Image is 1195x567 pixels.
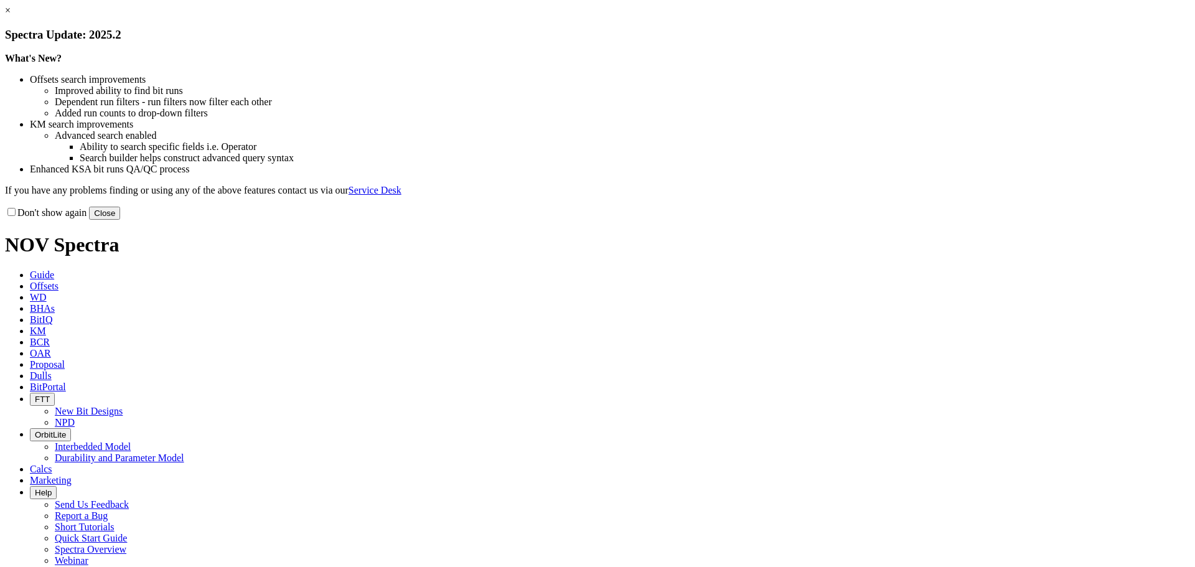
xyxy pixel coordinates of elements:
[89,207,120,220] button: Close
[30,359,65,370] span: Proposal
[55,441,131,452] a: Interbedded Model
[30,348,51,358] span: OAR
[30,269,54,280] span: Guide
[55,544,126,555] a: Spectra Overview
[35,488,52,497] span: Help
[55,108,1190,119] li: Added run counts to drop-down filters
[5,53,62,63] strong: What's New?
[55,555,88,566] a: Webinar
[55,499,129,510] a: Send Us Feedback
[30,303,55,314] span: BHAs
[55,452,184,463] a: Durability and Parameter Model
[5,185,1190,196] p: If you have any problems finding or using any of the above features contact us via our
[30,337,50,347] span: BCR
[35,430,66,439] span: OrbitLite
[55,510,108,521] a: Report a Bug
[55,417,75,428] a: NPD
[30,74,1190,85] li: Offsets search improvements
[5,233,1190,256] h1: NOV Spectra
[55,522,115,532] a: Short Tutorials
[55,406,123,416] a: New Bit Designs
[55,533,127,543] a: Quick Start Guide
[35,395,50,404] span: FTT
[80,141,1190,152] li: Ability to search specific fields i.e. Operator
[7,208,16,216] input: Don't show again
[30,281,59,291] span: Offsets
[80,152,1190,164] li: Search builder helps construct advanced query syntax
[30,326,46,336] span: KM
[55,85,1190,96] li: Improved ability to find bit runs
[30,314,52,325] span: BitIQ
[30,464,52,474] span: Calcs
[55,96,1190,108] li: Dependent run filters - run filters now filter each other
[30,164,1190,175] li: Enhanced KSA bit runs QA/QC process
[30,119,1190,130] li: KM search improvements
[30,475,72,485] span: Marketing
[5,207,87,218] label: Don't show again
[5,5,11,16] a: ×
[30,370,52,381] span: Dulls
[30,382,66,392] span: BitPortal
[349,185,401,195] a: Service Desk
[30,292,47,302] span: WD
[55,130,1190,141] li: Advanced search enabled
[5,28,1190,42] h3: Spectra Update: 2025.2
